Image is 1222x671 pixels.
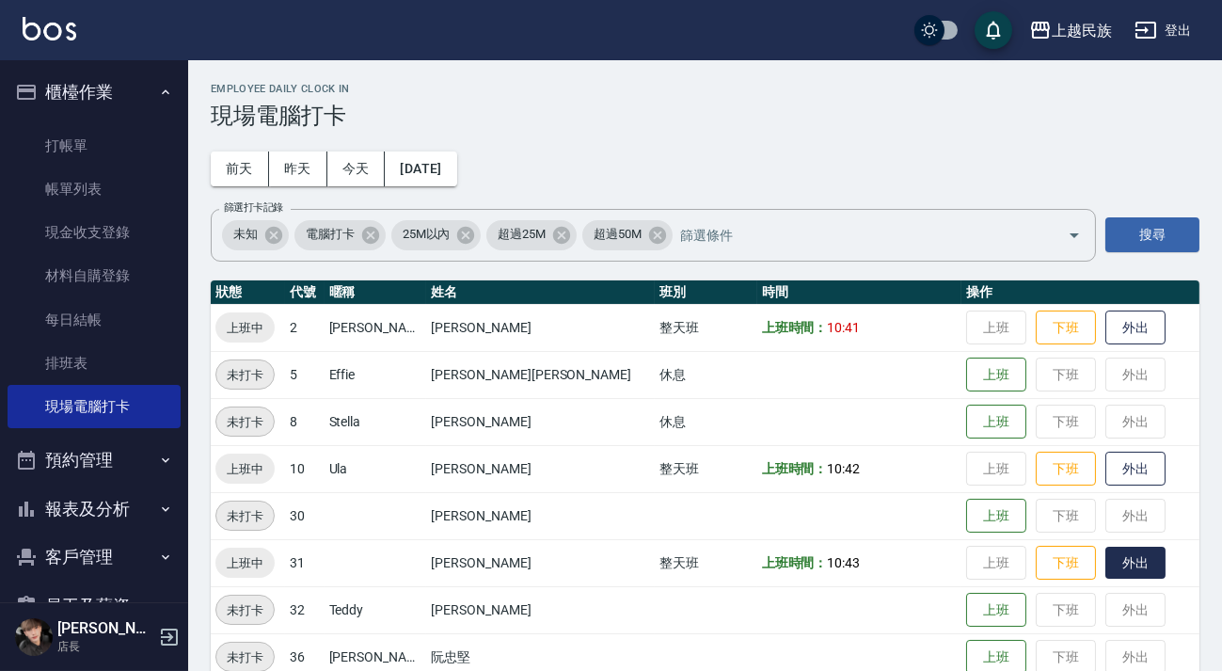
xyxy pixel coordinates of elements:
[57,619,153,638] h5: [PERSON_NAME]
[1105,217,1199,252] button: 搜尋
[762,320,828,335] b: 上班時間：
[385,152,456,186] button: [DATE]
[8,385,181,428] a: 現場電腦打卡
[8,298,181,342] a: 每日結帳
[325,445,427,492] td: Ula
[211,103,1199,129] h3: 現場電腦打卡
[8,436,181,485] button: 預約管理
[285,445,324,492] td: 10
[8,582,181,631] button: 員工及薪資
[8,342,181,385] a: 排班表
[426,445,654,492] td: [PERSON_NAME]
[1052,19,1112,42] div: 上越民族
[486,225,557,244] span: 超過25M
[1036,452,1096,487] button: 下班
[15,618,53,656] img: Person
[216,600,274,620] span: 未打卡
[285,492,324,539] td: 30
[216,412,274,432] span: 未打卡
[211,280,285,305] th: 狀態
[222,220,289,250] div: 未知
[215,318,275,338] span: 上班中
[655,539,757,586] td: 整天班
[1022,11,1119,50] button: 上越民族
[216,365,274,385] span: 未打卡
[1105,311,1166,345] button: 外出
[211,83,1199,95] h2: Employee Daily Clock In
[426,539,654,586] td: [PERSON_NAME]
[426,398,654,445] td: [PERSON_NAME]
[966,593,1026,628] button: 上班
[215,459,275,479] span: 上班中
[486,220,577,250] div: 超過25M
[23,17,76,40] img: Logo
[285,351,324,398] td: 5
[211,152,269,186] button: 前天
[8,254,181,297] a: 材料自購登錄
[1105,547,1166,580] button: 外出
[269,152,327,186] button: 昨天
[1127,13,1199,48] button: 登出
[1105,452,1166,487] button: 外出
[426,586,654,633] td: [PERSON_NAME]
[582,220,673,250] div: 超過50M
[285,280,324,305] th: 代號
[216,506,274,526] span: 未打卡
[285,586,324,633] td: 32
[57,638,153,655] p: 店長
[222,225,269,244] span: 未知
[8,211,181,254] a: 現金收支登錄
[8,168,181,211] a: 帳單列表
[961,280,1199,305] th: 操作
[762,555,828,570] b: 上班時間：
[285,539,324,586] td: 31
[975,11,1012,49] button: save
[827,555,860,570] span: 10:43
[325,304,427,351] td: [PERSON_NAME]
[8,533,181,582] button: 客戶管理
[966,405,1026,439] button: 上班
[655,445,757,492] td: 整天班
[582,225,653,244] span: 超過50M
[325,280,427,305] th: 暱稱
[762,461,828,476] b: 上班時間：
[215,553,275,573] span: 上班中
[827,320,860,335] span: 10:41
[426,492,654,539] td: [PERSON_NAME]
[426,280,654,305] th: 姓名
[655,351,757,398] td: 休息
[655,280,757,305] th: 班別
[1036,546,1096,581] button: 下班
[1036,311,1096,345] button: 下班
[325,398,427,445] td: Stella
[426,351,654,398] td: [PERSON_NAME][PERSON_NAME]
[325,586,427,633] td: Teddy
[655,304,757,351] td: 整天班
[426,304,654,351] td: [PERSON_NAME]
[325,351,427,398] td: Effie
[294,220,386,250] div: 電腦打卡
[827,461,860,476] span: 10:42
[757,280,962,305] th: 時間
[8,68,181,117] button: 櫃檯作業
[391,225,462,244] span: 25M以內
[8,124,181,168] a: 打帳單
[285,398,324,445] td: 8
[966,499,1026,534] button: 上班
[285,304,324,351] td: 2
[391,220,482,250] div: 25M以內
[216,647,274,667] span: 未打卡
[966,358,1026,392] button: 上班
[224,200,283,215] label: 篩選打卡記錄
[8,485,181,534] button: 報表及分析
[675,218,1035,251] input: 篩選條件
[327,152,386,186] button: 今天
[655,398,757,445] td: 休息
[1059,220,1089,250] button: Open
[294,225,366,244] span: 電腦打卡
